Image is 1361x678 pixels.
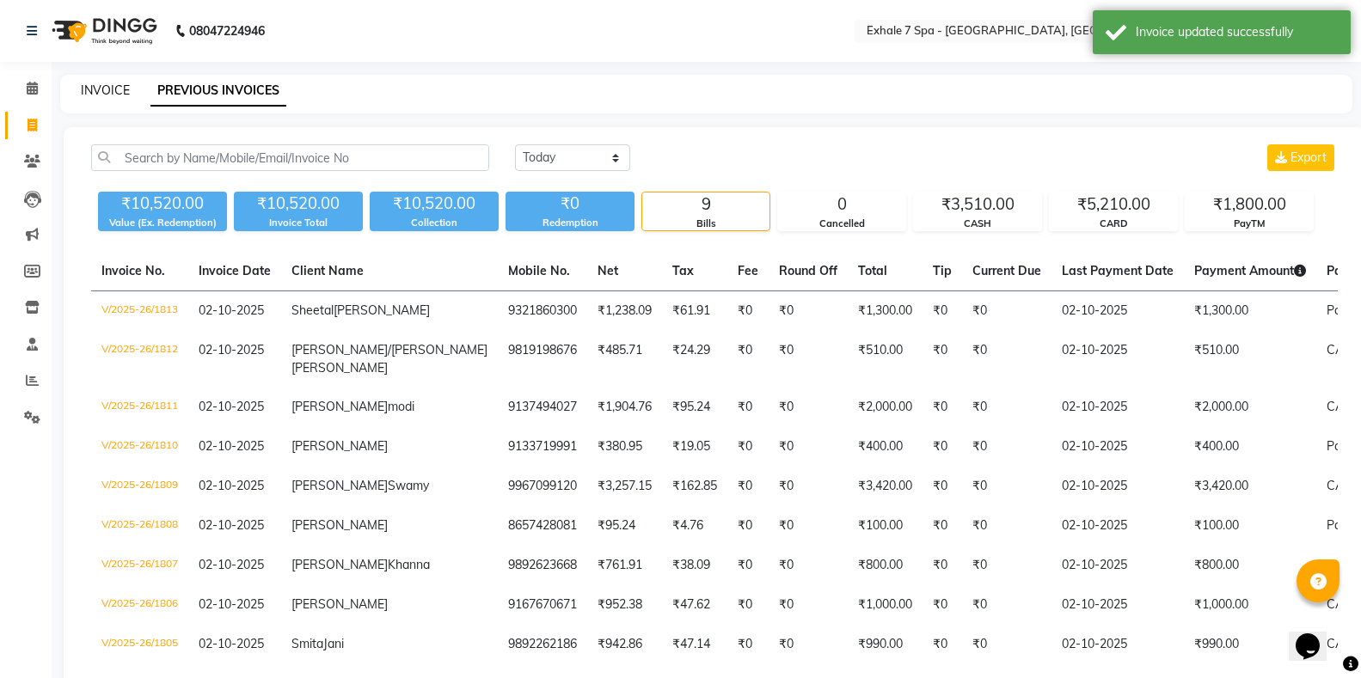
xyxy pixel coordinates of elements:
span: Smita [291,636,323,651]
div: PayTM [1186,217,1313,231]
td: ₹0 [769,427,848,467]
td: ₹162.85 [662,467,727,506]
span: [PERSON_NAME] [334,302,430,318]
span: Invoice No. [101,263,165,278]
div: Value (Ex. Redemption) [98,216,227,230]
input: Search by Name/Mobile/Email/Invoice No [91,144,489,171]
span: 02-10-2025 [199,302,264,318]
div: ₹5,210.00 [1050,192,1177,217]
td: 8657428081 [498,506,587,546]
td: ₹19.05 [662,427,727,467]
td: ₹1,904.76 [587,388,662,427]
td: ₹0 [962,506,1051,546]
span: [PERSON_NAME] [291,557,388,572]
span: modi [388,399,414,414]
td: ₹510.00 [1184,331,1316,388]
td: ₹2,000.00 [1184,388,1316,427]
td: 02-10-2025 [1051,506,1184,546]
td: V/2025-26/1812 [91,331,188,388]
td: ₹1,000.00 [848,585,923,625]
td: ₹990.00 [1184,625,1316,664]
td: 02-10-2025 [1051,427,1184,467]
td: ₹0 [923,625,962,664]
td: ₹0 [962,625,1051,664]
td: 9819198676 [498,331,587,388]
button: Export [1267,144,1334,171]
span: 02-10-2025 [199,399,264,414]
td: ₹0 [962,388,1051,427]
td: ₹0 [769,388,848,427]
a: INVOICE [81,82,130,98]
td: ₹800.00 [848,546,923,585]
span: [PERSON_NAME] [291,399,388,414]
td: ₹0 [962,331,1051,388]
td: 02-10-2025 [1051,331,1184,388]
td: ₹0 [727,388,769,427]
td: ₹942.86 [587,625,662,664]
td: 02-10-2025 [1051,388,1184,427]
td: ₹0 [769,291,848,332]
td: V/2025-26/1809 [91,467,188,506]
td: V/2025-26/1811 [91,388,188,427]
span: Last Payment Date [1062,263,1174,278]
td: ₹0 [769,546,848,585]
span: Current Due [972,263,1041,278]
td: 9321860300 [498,291,587,332]
span: Fee [738,263,758,278]
span: Round Off [779,263,837,278]
div: ₹10,520.00 [98,192,227,216]
span: CARD [1327,478,1361,493]
td: ₹380.95 [587,427,662,467]
span: 02-10-2025 [199,557,264,572]
div: ₹10,520.00 [370,192,499,216]
td: ₹61.91 [662,291,727,332]
td: 02-10-2025 [1051,625,1184,664]
td: ₹0 [923,585,962,625]
div: Collection [370,216,499,230]
td: ₹0 [962,585,1051,625]
td: ₹0 [727,467,769,506]
td: ₹400.00 [848,427,923,467]
span: [PERSON_NAME] [291,438,388,454]
td: ₹0 [769,625,848,664]
div: ₹0 [506,192,635,216]
td: ₹95.24 [662,388,727,427]
div: CARD [1050,217,1177,231]
span: Client Name [291,263,364,278]
td: ₹0 [727,331,769,388]
td: 9133719991 [498,427,587,467]
div: Redemption [506,216,635,230]
td: V/2025-26/1807 [91,546,188,585]
span: Jani [323,636,344,651]
td: ₹3,420.00 [1184,467,1316,506]
span: Mobile No. [508,263,570,278]
td: ₹990.00 [848,625,923,664]
span: [PERSON_NAME] [291,596,388,612]
iframe: chat widget [1289,609,1344,661]
td: ₹0 [769,585,848,625]
td: ₹0 [727,546,769,585]
td: ₹38.09 [662,546,727,585]
span: Tip [933,263,952,278]
td: ₹0 [727,506,769,546]
td: 02-10-2025 [1051,467,1184,506]
div: ₹10,520.00 [234,192,363,216]
span: Export [1290,150,1327,165]
td: ₹0 [727,427,769,467]
span: 02-10-2025 [199,636,264,651]
td: ₹0 [727,291,769,332]
span: CASH [1327,342,1361,357]
div: ₹1,800.00 [1186,192,1313,217]
td: ₹1,238.09 [587,291,662,332]
td: ₹3,420.00 [848,467,923,506]
td: ₹24.29 [662,331,727,388]
td: 9137494027 [498,388,587,427]
td: ₹0 [923,427,962,467]
td: ₹0 [923,506,962,546]
td: ₹100.00 [1184,506,1316,546]
span: 02-10-2025 [199,438,264,454]
img: logo [44,7,162,55]
td: ₹800.00 [1184,546,1316,585]
td: ₹0 [923,291,962,332]
span: 02-10-2025 [199,596,264,612]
